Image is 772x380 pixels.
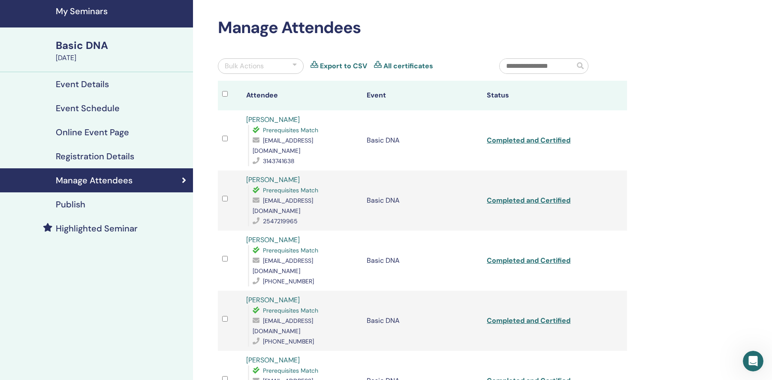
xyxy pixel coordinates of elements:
iframe: Intercom live chat [743,351,763,371]
th: Attendee [242,81,362,110]
a: [PERSON_NAME] [246,295,300,304]
th: Event [362,81,483,110]
a: All certificates [383,61,433,71]
h4: Manage Attendees [56,175,133,185]
h4: Event Schedule [56,103,120,113]
td: Basic DNA [362,231,483,291]
span: [EMAIL_ADDRESS][DOMAIN_NAME] [253,317,313,335]
h4: Publish [56,199,85,210]
span: Prerequisites Match [263,126,318,134]
span: Prerequisites Match [263,186,318,194]
span: [EMAIL_ADDRESS][DOMAIN_NAME] [253,137,313,155]
a: Completed and Certified [487,196,570,205]
span: Prerequisites Match [263,246,318,254]
div: Bulk Actions [225,61,264,71]
th: Status [482,81,603,110]
a: Completed and Certified [487,256,570,265]
h4: Online Event Page [56,127,129,137]
h4: Highlighted Seminar [56,223,138,234]
span: [PHONE_NUMBER] [263,277,314,285]
a: Export to CSV [320,61,367,71]
h4: Event Details [56,79,109,89]
td: Basic DNA [362,110,483,170]
a: Completed and Certified [487,136,570,145]
a: Completed and Certified [487,316,570,325]
a: [PERSON_NAME] [246,356,300,365]
a: [PERSON_NAME] [246,235,300,244]
span: 2547219965 [263,217,298,225]
td: Basic DNA [362,170,483,231]
h2: Manage Attendees [218,18,627,38]
span: Prerequisites Match [263,307,318,314]
span: 3143741638 [263,157,295,165]
span: Prerequisites Match [263,367,318,374]
a: [PERSON_NAME] [246,115,300,124]
a: Basic DNA[DATE] [51,38,193,63]
a: [PERSON_NAME] [246,175,300,184]
span: [PHONE_NUMBER] [263,337,314,345]
h4: My Seminars [56,6,188,16]
span: [EMAIL_ADDRESS][DOMAIN_NAME] [253,197,313,215]
h4: Registration Details [56,151,134,161]
td: Basic DNA [362,291,483,351]
span: [EMAIL_ADDRESS][DOMAIN_NAME] [253,257,313,275]
div: Basic DNA [56,38,188,53]
div: [DATE] [56,53,188,63]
